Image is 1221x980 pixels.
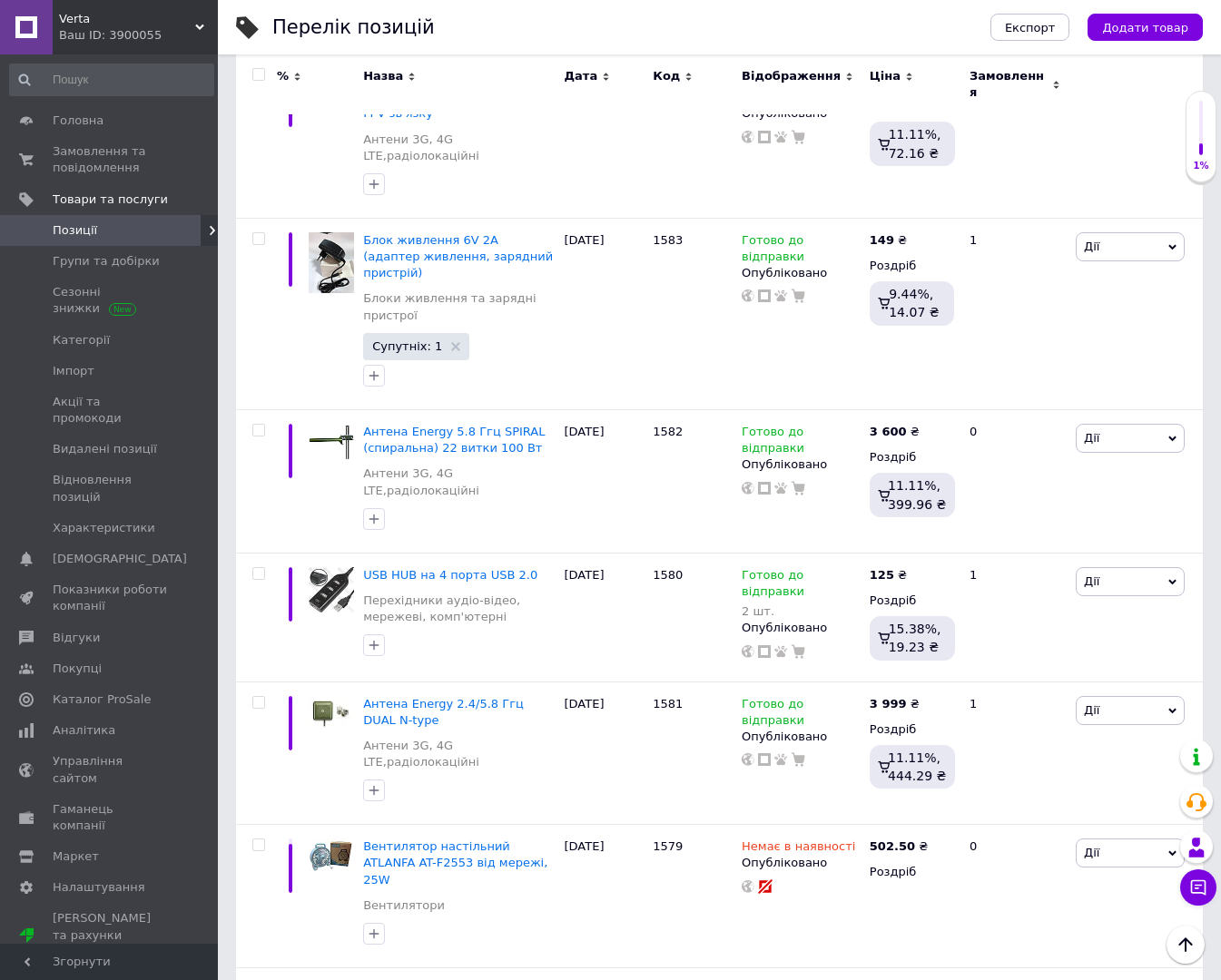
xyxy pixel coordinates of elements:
[742,233,804,269] span: Готово до відправки
[1084,846,1099,859] span: Дії
[870,424,920,440] div: ₴
[653,839,683,853] span: 1579
[53,253,160,269] span: Групи та добірки
[560,58,649,218] div: [DATE]
[53,879,145,896] span: Налаштування
[959,825,1071,968] div: 0
[560,825,649,968] div: [DATE]
[53,520,155,536] span: Характеристики
[1084,703,1099,717] span: Дії
[560,681,649,825] div: [DATE]
[1102,21,1188,34] span: Додати товар
[309,696,354,733] img: Антенна Energy 2.4/5.8 Ггц DUAL Олива N-type
[53,113,103,129] span: Головна
[363,897,445,914] a: Вентилятори
[1084,431,1099,445] span: Дії
[742,839,855,858] span: Немає в наявності
[363,465,555,498] a: Антени 3G, 4G LTE,радіолокаційні
[959,58,1071,218] div: 0
[742,855,861,871] div: Опубліковано
[870,697,907,710] b: 3 999
[870,864,954,880] div: Роздріб
[888,478,946,511] span: 11.11%, 399.96 ₴
[363,593,555,625] a: Перехідники аудіо-відео, мережеві, комп'ютерні
[653,68,680,84] span: Код
[53,910,168,960] span: [PERSON_NAME] та рахунки
[309,424,354,459] img: Антена Energy 5.8 Ггц SPIRAL (спиральна) 22 витки 100 Вт
[870,567,907,583] div: ₴
[309,567,354,612] img: USB HUB на 4 порта USB 2.0
[870,838,928,855] div: ₴
[53,394,168,426] span: Акції та промокоди
[870,721,954,738] div: Роздріб
[53,848,99,865] span: Маркет
[870,839,915,853] b: 502.50
[870,696,920,712] div: ₴
[742,68,841,84] span: Відображення
[363,233,553,279] a: Блок живлення 6V 2A (адаптер живлення, зарядний пристрій)
[1005,21,1056,34] span: Експорт
[560,553,649,681] div: [DATE]
[888,750,946,783] span: 11.11%, 444.29 ₴
[560,218,649,409] div: [DATE]
[363,132,555,164] a: Антени 3G, 4G LTE,радіолокаційні
[1088,14,1203,41] button: Додати товар
[653,425,683,438] span: 1582
[53,222,97,239] span: Позиції
[653,568,683,582] span: 1580
[363,68,403,84] span: Назва
[870,258,954,274] div: Роздріб
[363,568,537,582] a: USB HUB на 4 порта USB 2.0
[870,425,907,438] b: 3 600
[1180,869,1216,906] button: Чат з покупцем
[53,582,168,614] span: Показники роботи компанії
[870,449,954,465] div: Роздріб
[53,332,110,348] span: Категорії
[309,232,354,293] img: Блок питания 6V 2A (адаптер питания, зарядное устройство)
[889,127,941,160] span: 11.11%, 72.16 ₴
[309,838,354,873] img: Вентилятор настольный ATLANFA AT-F2553 от сети, 25W
[53,753,168,786] span: Управління сайтом
[53,363,94,379] span: Імпорт
[889,622,941,654] span: 15.38%, 19.23 ₴
[959,410,1071,554] div: 0
[870,232,907,249] div: ₴
[59,11,195,27] span: Verta
[959,218,1071,409] div: 1
[363,839,547,886] a: Вентилятор настільний ATLANFA AT-F2553 від мережі, 25W
[53,691,151,708] span: Каталог ProSale
[1167,926,1205,964] button: Наверх
[59,27,218,44] div: Ваш ID: 3900055
[742,729,861,745] div: Опубліковано
[1084,574,1099,588] span: Дії
[742,620,861,636] div: Опубліковано
[870,568,894,582] b: 125
[870,233,894,247] b: 149
[1187,160,1216,172] div: 1%
[742,425,804,460] span: Готово до відправки
[277,68,289,84] span: %
[742,697,804,732] span: Готово до відправки
[53,441,157,457] span: Видалені позиції
[53,661,102,677] span: Покупці
[742,265,861,281] div: Опубліковано
[560,410,649,554] div: [DATE]
[653,697,683,710] span: 1581
[53,551,187,567] span: [DEMOGRAPHIC_DATA]
[363,697,524,727] a: Антена Energy 2.4/5.8 Ггц DUAL N-type
[53,630,100,646] span: Відгуки
[870,68,901,84] span: Ціна
[959,681,1071,825] div: 1
[53,472,168,505] span: Відновлення позицій
[53,801,168,834] span: Гаманець компанії
[990,14,1070,41] button: Експорт
[742,604,861,618] div: 2 шт.
[363,425,545,455] a: Антена Energy 5.8 Ггц SPIRAL (спиральна) 22 витки 100 Вт
[53,722,115,739] span: Аналітика
[363,290,555,323] a: Блоки живлення та зарядні пристрої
